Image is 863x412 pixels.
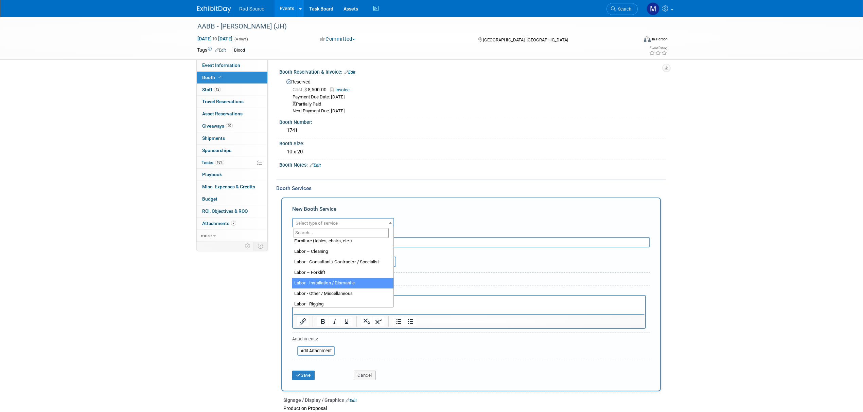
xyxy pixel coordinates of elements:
span: Attachments [202,221,236,226]
span: [GEOGRAPHIC_DATA], [GEOGRAPHIC_DATA] [483,37,568,42]
span: more [201,233,212,238]
span: Misc. Expenses & Credits [202,184,255,189]
span: to [212,36,218,41]
span: Event Information [202,62,240,68]
li: Furniture (tables, chairs, etc.) [292,236,393,246]
span: Shipments [202,135,225,141]
div: Description (optional) [292,228,650,237]
button: Bullet list [405,317,416,326]
div: Booth Reservation & Invoice: [279,67,666,76]
a: Attachments7 [197,218,267,229]
iframe: Rich Text Area [293,296,645,314]
span: Booth [202,75,223,80]
button: Committed [317,36,358,43]
li: Labor - Installation / Dismantle [292,278,393,288]
span: Giveaways [202,123,233,129]
li: Labor - Rigging [292,299,393,310]
button: Italic [329,317,340,326]
button: Save [292,371,315,380]
a: Edit [346,398,357,403]
div: Booth Number: [279,117,666,126]
div: In-Person [652,37,668,42]
div: Booth Size: [279,138,666,147]
span: Budget [202,196,217,202]
a: ROI, Objectives & ROO [197,205,267,217]
input: Search... [294,228,389,238]
li: Labor – Cleaning [292,246,393,257]
span: 12 [214,87,221,92]
span: Search [616,6,631,12]
img: Format-Inperson.png [644,36,651,42]
a: Edit [344,70,355,75]
img: Melissa Conboy [647,2,659,15]
div: Partially Paid [293,101,661,108]
span: Rad Source [239,6,264,12]
a: Search [606,3,638,15]
button: Cancel [354,371,376,380]
i: Booth reservation complete [218,75,222,79]
div: Event Format [598,35,668,45]
td: Tags [197,46,226,54]
div: New Booth Service [292,205,650,216]
button: Subscript [361,317,372,326]
a: Tasks18% [197,157,267,169]
div: Reservation Notes/Details: [292,288,646,295]
div: Attachments: [292,336,335,344]
li: Labor – Forklift [292,267,393,278]
span: 7 [231,221,236,226]
span: Select type of service [296,221,338,226]
span: Playbook [202,172,222,177]
a: more [197,230,267,242]
span: [DATE] [DATE] [197,36,233,42]
a: Asset Reservations [197,108,267,120]
span: Cost: $ [293,87,308,92]
span: 20 [226,123,233,128]
button: Superscript [373,317,384,326]
a: Event Information [197,59,267,71]
button: Numbered list [393,317,404,326]
div: Booth Services [276,185,666,192]
span: 8,500.00 [293,87,329,92]
a: Booth [197,72,267,83]
a: Edit [215,48,226,53]
img: ExhibitDay [197,6,231,13]
a: Travel Reservations [197,96,267,108]
span: Sponsorships [202,148,231,153]
a: Shipments [197,132,267,144]
div: Booth Notes: [279,160,666,169]
a: Playbook [197,169,267,181]
a: Giveaways20 [197,120,267,132]
div: Reserved [284,77,661,115]
span: (4 days) [234,37,248,41]
span: Travel Reservations [202,99,244,104]
div: Blood [232,47,247,54]
button: Bold [317,317,329,326]
div: 10 x 20 [284,147,661,157]
div: AABB - [PERSON_NAME] (JH) [195,20,628,33]
a: Invoice [330,87,353,92]
span: 18% [215,160,224,165]
span: ROI, Objectives & ROO [202,208,248,214]
span: Staff [202,87,221,92]
div: Event Rating [649,46,667,50]
a: Staff12 [197,84,267,96]
li: Labor - Consultant / Contractor / Specialist [292,257,393,267]
span: Asset Reservations [202,111,243,116]
div: Next Payment Due: [DATE] [293,108,661,114]
a: Edit [310,163,321,168]
div: Signage / Display / Graphics [283,397,661,404]
div: 1741 [284,125,661,136]
a: Sponsorships [197,145,267,156]
a: Budget [197,193,267,205]
a: Misc. Expenses & Credits [197,181,267,193]
button: Underline [341,317,352,326]
div: Ideally by [354,247,619,257]
div: Payment Due Date: [DATE] [293,94,661,100]
li: Labor - Other / Miscellaneous [292,288,393,299]
td: Personalize Event Tab Strip [242,242,254,250]
td: Toggle Event Tabs [254,242,268,250]
span: Tasks [201,160,224,165]
button: Insert/edit link [297,317,309,326]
